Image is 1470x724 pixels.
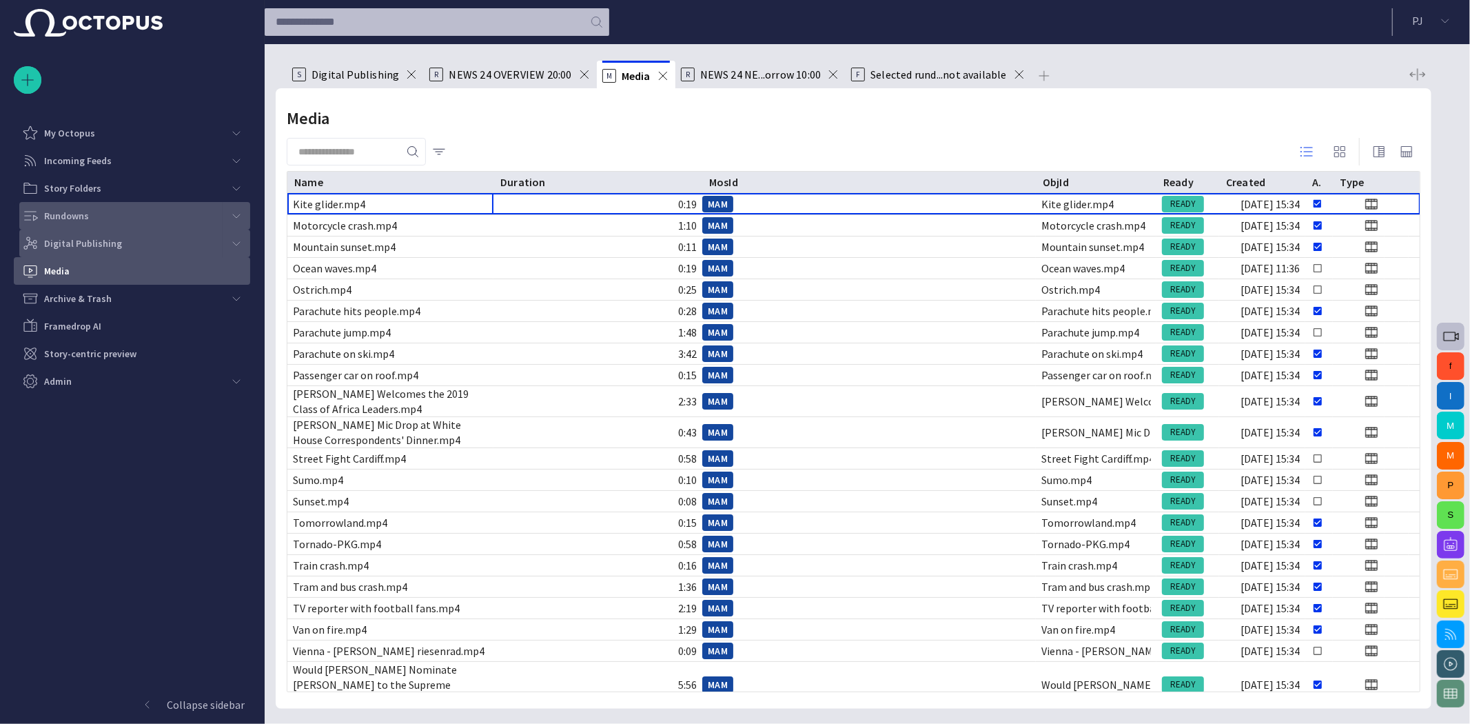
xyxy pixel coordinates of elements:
[602,69,616,83] p: M
[1437,352,1464,380] button: f
[1162,473,1204,487] span: READY
[681,68,695,81] p: R
[1241,239,1300,254] div: 9/4/2023 15:34
[293,261,376,276] div: Ocean waves.mp4
[293,417,488,448] div: [PERSON_NAME] Mic Drop at White House Correspondents' Dinner.mp4
[293,303,420,319] div: Parachute hits people.mp4
[708,603,728,613] span: MAM
[1162,452,1204,465] span: READY
[700,68,821,81] span: NEWS 24 NE...orrow 10:00
[1162,516,1204,530] span: READY
[1162,219,1204,232] span: READY
[293,239,396,254] div: Mountain sunset.mp4
[870,68,1007,81] span: Selected rund...not available
[293,386,488,416] div: [PERSON_NAME] Welcomes the 2019 Class of Africa Leaders.mp4
[1041,579,1151,594] div: Tram and bus crash.mp4
[708,454,728,463] span: MAM
[1162,601,1204,615] span: READY
[500,175,546,189] div: Duration
[708,518,728,527] span: MAM
[44,237,122,250] p: Digital Publishing
[1162,394,1204,408] span: READY
[293,515,387,530] div: Tomorrowland.mp4
[293,346,394,361] div: Parachute on ski.mp4
[678,677,697,692] div: 5:56
[622,69,651,83] span: Media
[1241,394,1300,409] div: 9/4/2023 15:34
[293,643,484,658] div: Vienna - [PERSON_NAME] riesenrad.mp4
[1241,579,1300,594] div: 9/4/2023 15:34
[678,218,697,233] div: 1:10
[1162,580,1204,594] span: READY
[44,154,112,168] p: Incoming Feeds
[678,325,697,340] div: 1:48
[293,368,418,383] div: Passenger car on roof.mp4
[1041,368,1151,383] div: Passenger car on roof.mp4
[294,175,323,189] div: Name
[1162,678,1204,692] span: READY
[675,61,846,88] div: RNEWS 24 NE...orrow 10:00
[293,472,343,487] div: Sumo.mp4
[1162,623,1204,636] span: READY
[1041,677,1151,692] div: Would Joe Biden Nominate Barack Obama to the Supreme Court.mp4
[1041,425,1151,440] div: President Obama's Mic Drop at White House Correspondents' Dinner.mp4
[1162,559,1204,572] span: READY
[1162,494,1204,508] span: READY
[1162,644,1204,658] span: READY
[14,119,250,395] ul: main menu
[1041,515,1136,530] div: Tomorrowland.mp4
[678,558,697,573] div: 0:16
[44,319,101,333] p: Framedrop AI
[708,349,728,359] span: MAM
[678,239,697,254] div: 0:11
[449,68,571,81] span: NEWS 24 OVERVIEW 20:00
[292,68,306,81] p: S
[1437,472,1464,499] button: P
[1241,515,1300,530] div: 9/4/2023 15:34
[312,68,399,81] span: Digital Publishing
[1241,346,1300,361] div: 9/4/2023 15:34
[1401,8,1462,33] button: PJ
[1041,451,1151,466] div: Street Fight Cardiff.mp4
[1041,325,1139,340] div: Parachute jump.mp4
[1437,442,1464,470] button: M
[1162,325,1204,339] span: READY
[1041,601,1151,616] div: TV reporter with football fans.mp4
[597,61,675,88] div: MMedia
[1041,303,1151,319] div: Parachute hits people.mp4
[708,582,728,592] span: MAM
[678,643,697,658] div: 0:09
[1041,394,1151,409] div: President Obama Welcomes the 2019 Class of Africa Leaders.mp4
[44,347,136,361] p: Story-centric preview
[1241,425,1300,440] div: 9/4/2023 15:34
[1241,601,1300,616] div: 9/4/2023 15:34
[1437,501,1464,529] button: S
[708,646,728,656] span: MAM
[1041,536,1130,552] div: Tornado-PKG.mp4
[1041,346,1143,361] div: Parachute on ski.mp4
[44,374,72,388] p: Admin
[1163,175,1194,189] div: Ready
[1043,175,1069,189] div: ObjId
[293,451,406,466] div: Street Fight Cardiff.mp4
[1162,368,1204,382] span: READY
[1241,218,1300,233] div: 9/4/2023 15:34
[293,282,351,297] div: Ostrich.mp4
[1041,282,1100,297] div: Ostrich.mp4
[293,494,349,509] div: Sunset.mp4
[14,9,163,37] img: Octopus News Room
[708,396,728,406] span: MAM
[429,68,443,81] p: R
[1241,558,1300,573] div: 9/4/2023 15:34
[1241,451,1300,466] div: 9/4/2023 15:34
[678,261,697,276] div: 0:19
[293,536,381,552] div: Tornado-PKG.mp4
[1162,304,1204,318] span: READY
[1041,622,1115,637] div: Van on fire.mp4
[708,539,728,549] span: MAM
[1241,643,1300,658] div: 9/4/2023 15:34
[1437,412,1464,439] button: M
[678,451,697,466] div: 0:58
[44,209,89,223] p: Rundowns
[44,181,101,195] p: Story Folders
